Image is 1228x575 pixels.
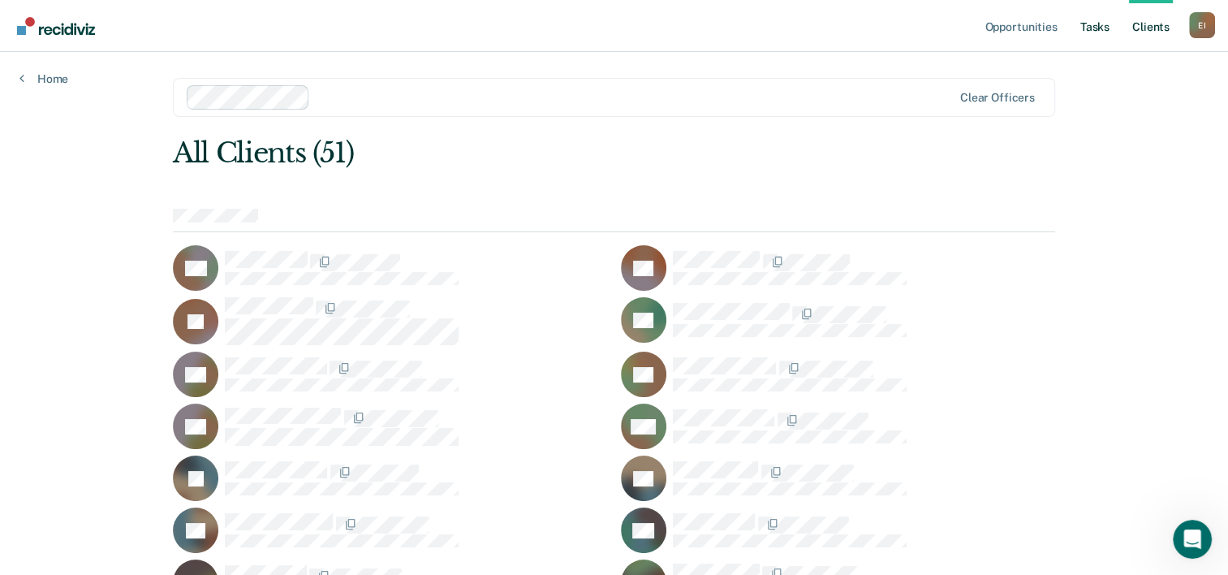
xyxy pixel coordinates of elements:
div: Clear officers [960,91,1035,105]
div: All Clients (51) [173,136,878,170]
div: E I [1189,12,1215,38]
a: Home [19,71,68,86]
iframe: Intercom live chat [1173,520,1212,559]
img: Recidiviz [17,17,95,35]
button: Profile dropdown button [1189,12,1215,38]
